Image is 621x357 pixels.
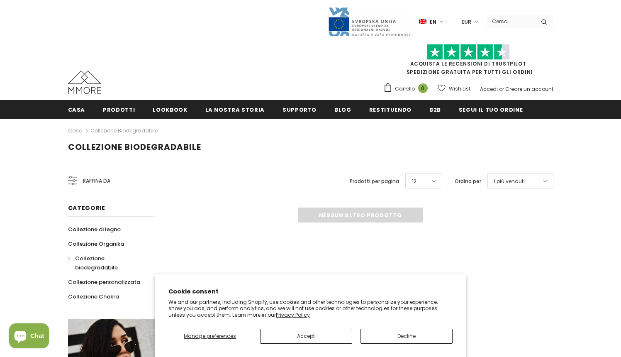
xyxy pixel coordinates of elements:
[7,323,51,350] inbox-online-store-chat: Shopify online store chat
[153,100,187,119] a: Lookbook
[419,18,426,25] img: i-lang-1.png
[168,329,251,344] button: Manage preferences
[499,86,504,93] span: or
[205,106,265,114] span: La nostra storia
[369,100,412,119] a: Restituendo
[429,106,441,114] span: B2B
[461,18,471,26] span: EUR
[68,141,201,153] span: Collezione biodegradabile
[68,289,119,304] a: Collezione Chakra
[205,100,265,119] a: La nostra storia
[412,177,416,186] span: 12
[68,275,140,289] a: Collezione personalizzata
[487,15,535,27] input: Search Site
[427,44,510,60] img: Fidati di Pilot Stars
[68,100,85,119] a: Casa
[75,254,118,271] span: Collezione biodegradabile
[455,177,481,186] label: Ordina per
[480,86,498,93] a: Accedi
[68,237,124,251] a: Collezione Organika
[68,225,121,233] span: Collezione di legno
[90,127,158,134] a: Collezione biodegradabile
[68,251,146,275] a: Collezione biodegradabile
[410,60,526,67] a: Acquista le recensioni di TrustPilot
[68,71,101,94] img: Casi MMORE
[68,204,105,212] span: Categorie
[328,7,411,37] img: Javni Razpis
[276,311,310,318] a: Privacy Policy
[505,86,553,93] a: Creare un account
[383,48,553,76] span: SPEDIZIONE GRATUITA PER TUTTI GLI ORDINI
[369,106,412,114] span: Restituendo
[430,18,436,26] span: en
[334,100,351,119] a: Blog
[184,333,236,340] span: Manage preferences
[168,299,453,318] p: We and our partners, including Shopify, use cookies and other technologies to personalize your ex...
[103,100,135,119] a: Prodotti
[68,126,83,136] a: Casa
[459,106,523,114] span: Segui il tuo ordine
[68,222,121,237] a: Collezione di legno
[395,85,415,93] span: Carrello
[328,18,411,25] a: Javni Razpis
[68,278,140,286] span: Collezione personalizzata
[418,83,428,93] span: 0
[68,240,124,248] span: Collezione Organika
[449,85,470,93] span: Wish List
[153,106,187,114] span: Lookbook
[350,177,399,186] label: Prodotti per pagina
[360,329,453,344] button: Decline
[68,293,119,301] span: Collezione Chakra
[334,106,351,114] span: Blog
[282,106,317,114] span: supporto
[494,177,525,186] span: I più venduti
[282,100,317,119] a: supporto
[383,83,432,95] a: Carrello 0
[260,329,352,344] button: Accept
[83,176,110,186] span: Raffina da
[103,106,135,114] span: Prodotti
[68,106,85,114] span: Casa
[438,81,470,96] a: Wish List
[168,287,453,296] h2: Cookie consent
[429,100,441,119] a: B2B
[459,100,523,119] a: Segui il tuo ordine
